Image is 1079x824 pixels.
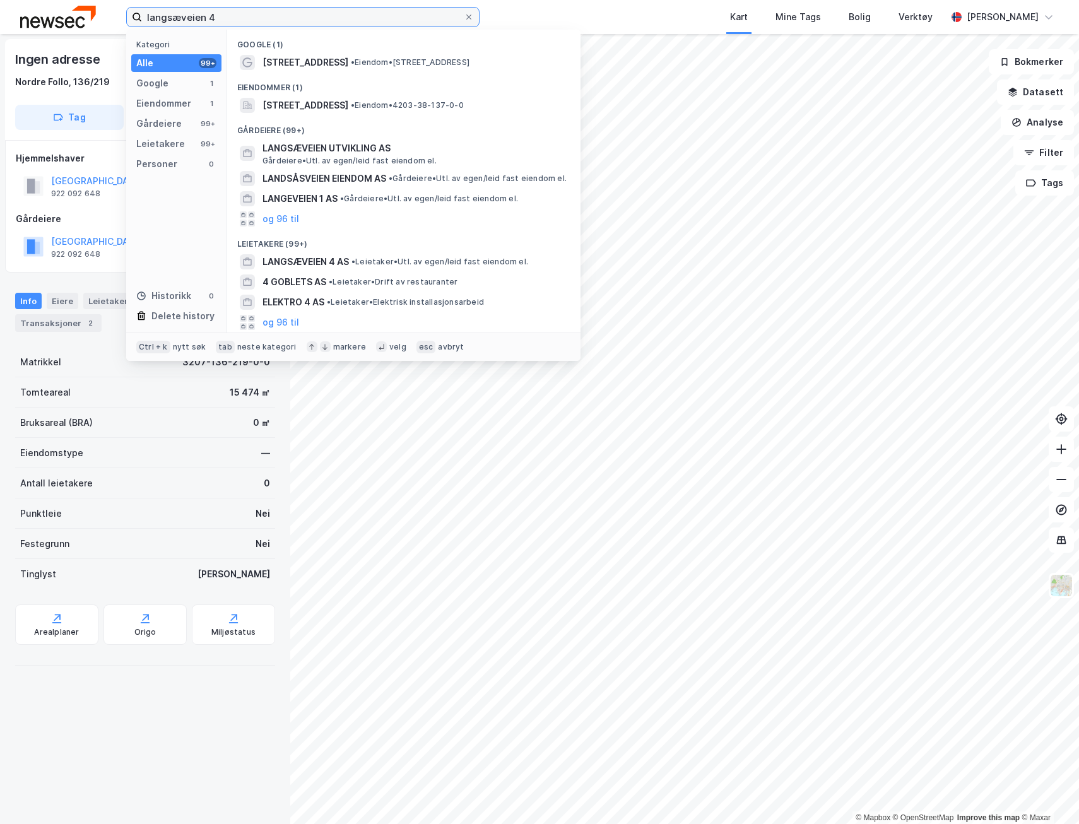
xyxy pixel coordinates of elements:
div: [PERSON_NAME] [198,567,270,582]
div: Kontrollprogram for chat [1016,763,1079,824]
div: Origo [134,627,156,637]
div: Info [15,293,42,309]
div: Antall leietakere [20,476,93,491]
div: Leietakere (99+) [227,229,581,252]
span: Gårdeiere • Utl. av egen/leid fast eiendom el. [262,156,437,166]
span: Gårdeiere • Utl. av egen/leid fast eiendom el. [389,174,567,184]
div: 3207-136-219-0-0 [182,355,270,370]
div: Nei [256,536,270,551]
div: 15 474 ㎡ [230,385,270,400]
div: avbryt [438,342,464,352]
span: LANDSÅSVEIEN EIENDOM AS [262,171,386,186]
span: Eiendom • 4203-38-137-0-0 [351,100,464,110]
div: 99+ [199,139,216,149]
div: 922 092 648 [51,249,100,259]
span: LANGSÆVEIEN 4 AS [262,254,349,269]
span: Leietaker • Utl. av egen/leid fast eiendom el. [351,257,528,267]
div: Nordre Follo, 136/219 [15,74,110,90]
div: Historikk [136,288,191,303]
span: Leietaker • Elektrisk installasjonsarbeid [327,297,484,307]
div: Google (1) [227,30,581,52]
div: Eiere [47,293,78,309]
div: Gårdeiere (99+) [227,115,581,138]
span: 4 GOBLETS AS [262,274,326,290]
div: Kategori [136,40,221,49]
div: 2 [84,317,97,329]
button: Datasett [997,79,1074,105]
div: markere [333,342,366,352]
div: Alle [136,56,153,71]
div: Delete history [151,309,215,324]
div: 922 092 648 [51,189,100,199]
span: [STREET_ADDRESS] [262,55,348,70]
div: 0 [264,476,270,491]
input: Søk på adresse, matrikkel, gårdeiere, leietakere eller personer [142,8,464,26]
div: Miljøstatus [211,627,256,637]
span: ELEKTRO 4 AS [262,295,324,310]
button: Filter [1013,140,1074,165]
span: • [389,174,392,183]
div: Gårdeiere [136,116,182,131]
span: Eiendom • [STREET_ADDRESS] [351,57,469,68]
div: Mine Tags [775,9,821,25]
div: Tinglyst [20,567,56,582]
div: Eiendommer [136,96,191,111]
div: Matrikkel [20,355,61,370]
div: 0 [206,291,216,301]
span: • [327,297,331,307]
div: Verktøy [899,9,933,25]
div: Eiendomstype [20,445,83,461]
div: Ctrl + k [136,341,170,353]
div: Personer [136,156,177,172]
div: esc [416,341,436,353]
div: Tomteareal [20,385,71,400]
span: Leietaker • Drift av restauranter [329,277,457,287]
div: tab [216,341,235,353]
div: Eiendommer (1) [227,73,581,95]
div: 0 ㎡ [253,415,270,430]
div: Arealplaner [34,627,79,637]
div: 99+ [199,119,216,129]
div: Transaksjoner [15,314,102,332]
div: [PERSON_NAME] [967,9,1039,25]
div: 1 [206,98,216,109]
span: [STREET_ADDRESS] [262,98,348,113]
div: nytt søk [173,342,206,352]
div: Gårdeiere [16,211,274,227]
div: Hjemmelshaver [16,151,274,166]
div: Festegrunn [20,536,69,551]
button: Tag [15,105,124,130]
button: Analyse [1001,110,1074,135]
div: Bolig [849,9,871,25]
div: velg [389,342,406,352]
div: Punktleie [20,506,62,521]
div: Leietakere [83,293,138,309]
a: Mapbox [856,813,890,822]
span: LANGEVEIEN 1 AS [262,191,338,206]
span: • [340,194,344,203]
div: — [261,445,270,461]
span: • [351,57,355,67]
button: Bokmerker [989,49,1074,74]
span: Gårdeiere • Utl. av egen/leid fast eiendom el. [340,194,518,204]
span: • [351,100,355,110]
span: • [351,257,355,266]
div: Leietakere [136,136,185,151]
button: Tags [1015,170,1074,196]
div: 99+ [199,58,216,68]
div: neste kategori [237,342,297,352]
div: 1 [206,78,216,88]
button: og 96 til [262,211,299,227]
button: og 96 til [262,315,299,330]
a: Improve this map [957,813,1020,822]
div: Bruksareal (BRA) [20,415,93,430]
span: LANGSÆVEIEN UTVIKLING AS [262,141,565,156]
div: 0 [206,159,216,169]
div: Google [136,76,168,91]
span: • [329,277,333,286]
iframe: Chat Widget [1016,763,1079,824]
div: Kart [730,9,748,25]
img: newsec-logo.f6e21ccffca1b3a03d2d.png [20,6,96,28]
div: Ingen adresse [15,49,102,69]
a: OpenStreetMap [893,813,954,822]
